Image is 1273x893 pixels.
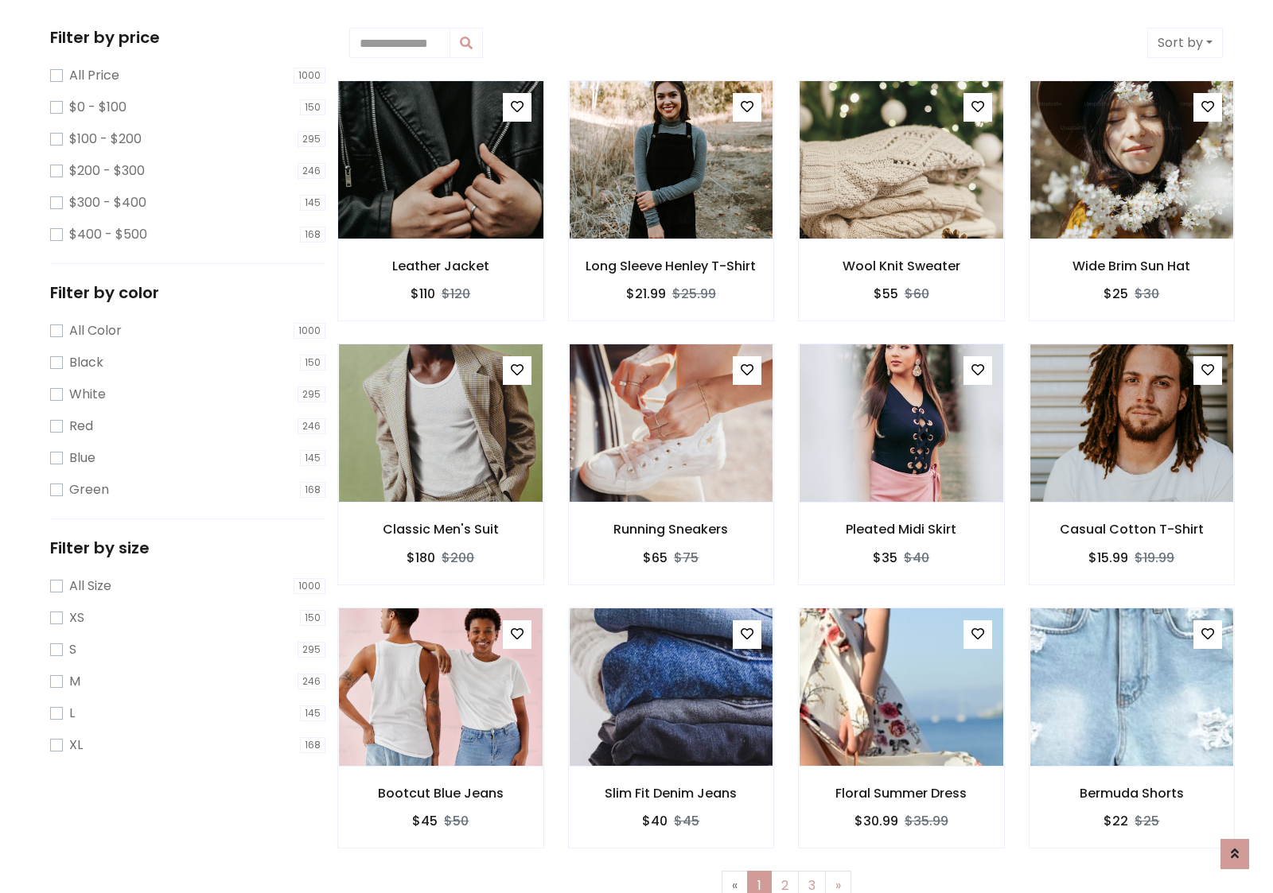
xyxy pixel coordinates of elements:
[444,812,469,830] del: $50
[1030,258,1235,274] h6: Wide Brim Sun Hat
[298,131,325,147] span: 295
[69,672,80,691] label: M
[69,353,103,372] label: Black
[338,786,543,801] h6: Bootcut Blue Jeans
[1030,522,1235,537] h6: Casual Cotton T-Shirt
[569,786,774,801] h6: Slim Fit Denim Jeans
[855,813,898,829] h6: $30.99
[874,286,898,301] h6: $55
[294,68,325,83] span: 1000
[69,608,84,627] label: XS
[442,549,474,567] del: $200
[69,98,127,117] label: $0 - $100
[298,674,325,689] span: 246
[1088,550,1128,565] h6: $15.99
[569,522,774,537] h6: Running Sneakers
[1104,813,1128,829] h6: $22
[799,522,1004,537] h6: Pleated Midi Skirt
[300,482,325,498] span: 168
[300,227,325,243] span: 168
[69,736,83,755] label: XL
[674,812,699,830] del: $45
[672,285,716,303] del: $25.99
[338,258,543,274] h6: Leather Jacket
[338,522,543,537] h6: Classic Men's Suit
[1135,549,1174,567] del: $19.99
[298,642,325,658] span: 295
[642,813,668,829] h6: $40
[873,550,897,565] h6: $35
[799,258,1004,274] h6: Wool Knit Sweater
[300,737,325,753] span: 168
[69,193,146,212] label: $300 - $400
[1147,28,1223,58] button: Sort by
[298,163,325,179] span: 246
[69,321,122,340] label: All Color
[442,285,470,303] del: $120
[69,448,95,468] label: Blue
[626,286,666,301] h6: $21.99
[50,538,325,557] h5: Filter by size
[69,640,76,659] label: S
[1104,286,1128,301] h6: $25
[69,704,75,723] label: L
[569,258,774,274] h6: Long Sleeve Henley T-Shirt
[69,66,119,85] label: All Price
[1135,812,1159,830] del: $25
[69,225,147,244] label: $400 - $500
[69,130,142,149] label: $100 - $200
[50,283,325,302] h5: Filter by color
[300,195,325,211] span: 145
[50,28,325,47] h5: Filter by price
[294,578,325,594] span: 1000
[298,418,325,434] span: 246
[799,786,1004,801] h6: Floral Summer Dress
[300,99,325,115] span: 150
[1030,786,1235,801] h6: Bermuda Shorts
[643,550,668,565] h6: $65
[407,550,435,565] h6: $180
[412,813,438,829] h6: $45
[904,549,929,567] del: $40
[69,385,106,404] label: White
[905,812,948,830] del: $35.99
[905,285,929,303] del: $60
[1135,285,1159,303] del: $30
[294,323,325,339] span: 1000
[674,549,699,567] del: $75
[69,161,145,181] label: $200 - $300
[69,480,109,499] label: Green
[300,450,325,466] span: 145
[69,417,93,436] label: Red
[411,286,435,301] h6: $110
[300,355,325,371] span: 150
[69,577,111,596] label: All Size
[298,386,325,402] span: 295
[300,705,325,721] span: 145
[300,610,325,626] span: 150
